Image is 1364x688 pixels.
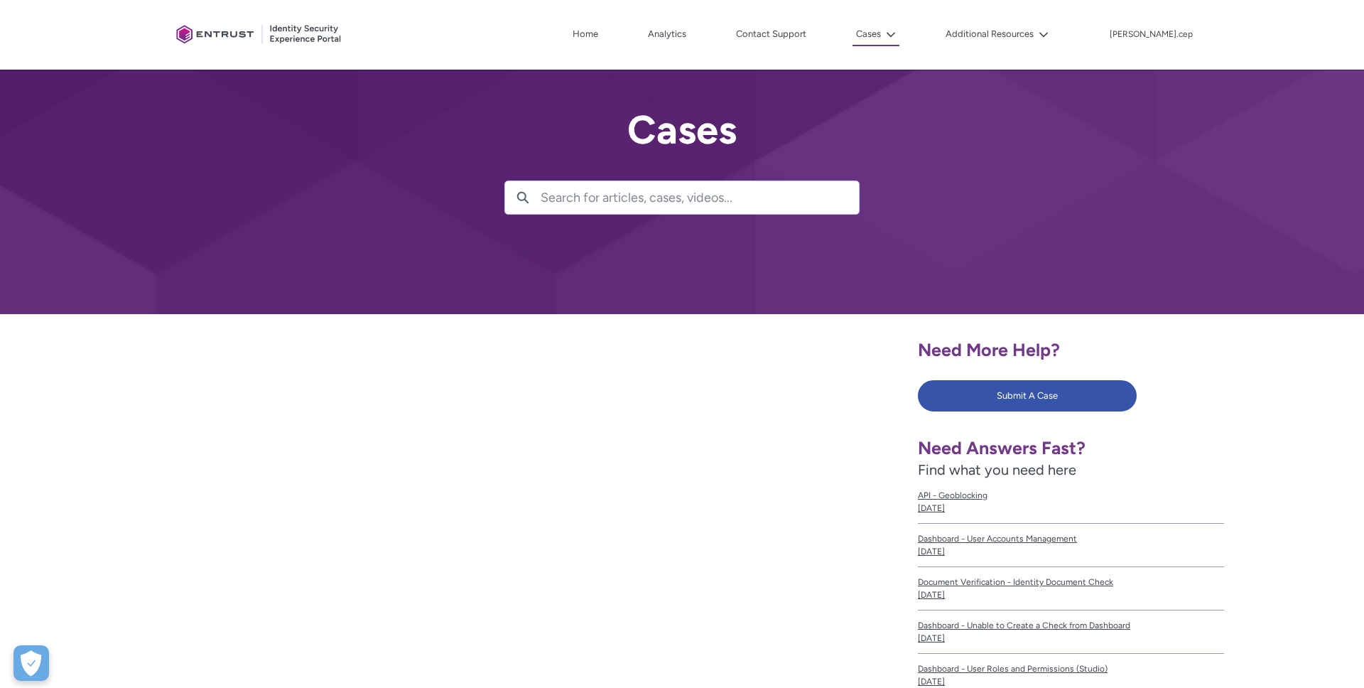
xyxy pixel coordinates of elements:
button: Cases [852,23,899,46]
button: Additional Resources [942,23,1052,45]
a: Contact Support [732,23,810,45]
button: Open Preferences [13,645,49,681]
span: Need More Help? [918,339,1060,360]
span: Find what you need here [918,461,1076,478]
lightning-formatted-date-time: [DATE] [918,547,945,557]
div: Cookie Preferences [13,645,49,681]
span: API - Geoblocking [918,489,1224,502]
span: Dashboard - Unable to Create a Check from Dashboard [918,619,1224,632]
a: API - Geoblocking[DATE] [918,480,1224,524]
span: Document Verification - Identity Document Check [918,576,1224,588]
lightning-formatted-date-time: [DATE] [918,503,945,513]
a: Home [569,23,602,45]
span: Dashboard - User Accounts Management [918,532,1224,545]
a: Document Verification - Identity Document Check[DATE] [918,567,1224,611]
a: Dashboard - User Accounts Management[DATE] [918,524,1224,567]
h1: Need Answers Fast? [918,437,1224,459]
lightning-formatted-date-time: [DATE] [918,590,945,600]
input: Search for articles, cases, videos... [541,181,859,214]
button: Search [505,181,541,214]
button: Submit A Case [918,380,1137,412]
a: Analytics, opens in new tab [644,23,690,45]
button: User Profile alex.cep [1109,26,1193,41]
a: Dashboard - Unable to Create a Check from Dashboard[DATE] [918,611,1224,654]
p: [PERSON_NAME].cep [1110,30,1193,40]
h2: Cases [504,108,860,152]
